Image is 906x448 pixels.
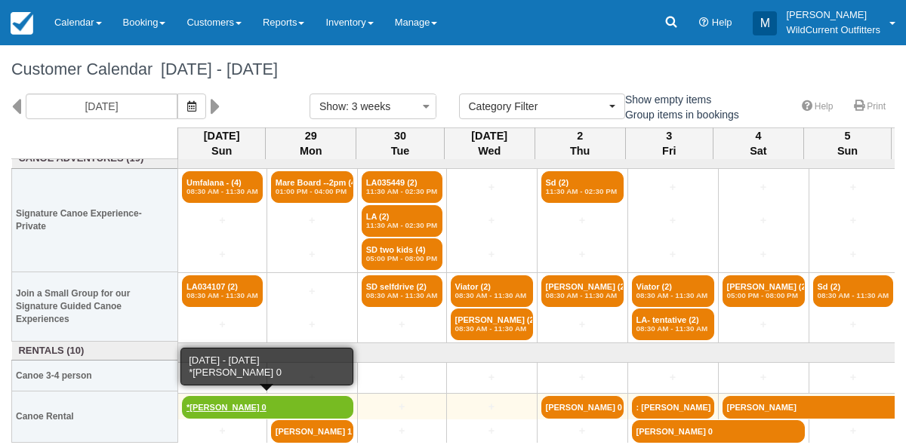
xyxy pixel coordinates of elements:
[636,324,710,333] em: 08:30 AM - 11:30 AM
[366,187,438,196] em: 11:30 AM - 02:30 PM
[608,109,751,119] span: Group items in bookings
[723,370,805,385] a: +
[541,275,624,307] a: [PERSON_NAME] (2)08:30 AM - 11:30 AM
[12,272,178,341] th: Join a Small Group for our Signature Guided Canoe Experiences
[276,187,349,196] em: 01:00 PM - 04:00 PM
[813,370,894,385] a: +
[362,275,442,307] a: SD selfdrive (2)08:30 AM - 11:30 AM
[362,238,442,270] a: SD two kids (4)05:00 PM - 08:00 PM
[541,213,624,229] a: +
[271,370,353,385] a: +
[271,171,353,203] a: Mare Board --2pm (4)01:00 PM - 04:00 PM
[178,127,266,159] th: [DATE] Sun
[319,100,346,112] span: Show
[546,187,619,196] em: 11:30 AM - 02:30 PM
[632,308,714,340] a: LA- tentative (2)08:30 AM - 11:30 AM
[625,127,713,159] th: 3 Fri
[541,423,624,439] a: +
[12,361,178,391] th: Canoe 3-4 person
[608,103,749,126] label: Group items in bookings
[469,99,606,114] span: Category Filter
[182,213,263,229] a: +
[186,187,258,196] em: 08:30 AM - 11:30 AM
[11,12,33,35] img: checkfront-main-nav-mini-logo.png
[636,291,710,300] em: 08:30 AM - 11:30 AM
[723,247,805,262] a: +
[632,370,714,385] a: +
[813,180,894,195] a: +
[459,94,625,119] button: Category Filter
[182,396,353,419] a: *[PERSON_NAME] 0
[366,254,438,263] em: 05:00 PM - 08:00 PM
[723,180,805,195] a: +
[632,420,805,443] a: [PERSON_NAME] 0
[12,391,178,443] th: Canoe Rental
[362,370,442,385] a: +
[362,205,442,237] a: LA (2)11:30 AM - 02:30 PM
[182,247,263,262] a: +
[541,247,624,262] a: +
[813,247,894,262] a: +
[310,94,436,119] button: Show: 3 weeks
[813,275,894,307] a: Sd (2)08:30 AM - 11:30 AM
[362,423,442,439] a: +
[11,60,895,78] h1: Customer Calendar
[451,180,533,195] a: +
[608,94,723,104] span: Show empty items
[356,127,444,159] th: 30 Tue
[793,96,843,118] a: Help
[541,317,624,333] a: +
[723,275,805,307] a: [PERSON_NAME] (2)05:00 PM - 08:00 PM
[541,370,624,385] a: +
[535,127,625,159] th: 2 Thu
[451,423,533,439] a: +
[813,213,894,229] a: +
[182,171,263,203] a: Umfalana - (4)08:30 AM - 11:30 AM
[266,127,356,159] th: 29 Mon
[12,168,178,272] th: Signature Canoe Experience- Private
[632,180,714,195] a: +
[182,423,263,439] a: +
[723,213,805,229] a: +
[753,11,777,35] div: M
[182,275,263,307] a: LA034107 (2)08:30 AM - 11:30 AM
[153,60,278,78] span: [DATE] - [DATE]
[632,247,714,262] a: +
[451,247,533,262] a: +
[786,8,880,23] p: [PERSON_NAME]
[444,127,535,159] th: [DATE] Wed
[723,317,805,333] a: +
[803,127,891,159] th: 5 Sun
[271,247,353,262] a: +
[608,88,721,111] label: Show empty items
[451,399,533,415] a: +
[845,96,895,118] a: Print
[632,213,714,229] a: +
[727,291,800,300] em: 05:00 PM - 08:00 PM
[16,344,174,358] a: Rentals (10)
[632,396,714,419] a: : [PERSON_NAME]
[182,370,263,385] a: +
[699,18,709,28] i: Help
[366,291,438,300] em: 08:30 AM - 11:30 AM
[16,152,174,166] a: Canoe Adventures (19)
[451,275,533,307] a: Viator (2)08:30 AM - 11:30 AM
[362,399,442,415] a: +
[451,213,533,229] a: +
[712,17,732,28] span: Help
[271,213,353,229] a: +
[541,396,624,419] a: [PERSON_NAME] 0
[546,291,619,300] em: 08:30 AM - 11:30 AM
[186,291,258,300] em: 08:30 AM - 11:30 AM
[818,291,889,300] em: 08:30 AM - 11:30 AM
[362,171,442,203] a: LA035449 (2)11:30 AM - 02:30 PM
[362,317,442,333] a: +
[713,127,803,159] th: 4 Sat
[182,317,263,333] a: +
[813,423,894,439] a: +
[366,221,438,230] em: 11:30 AM - 02:30 PM
[813,317,894,333] a: +
[271,420,353,443] a: [PERSON_NAME] 1
[271,284,353,299] a: +
[541,171,624,203] a: Sd (2)11:30 AM - 02:30 PM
